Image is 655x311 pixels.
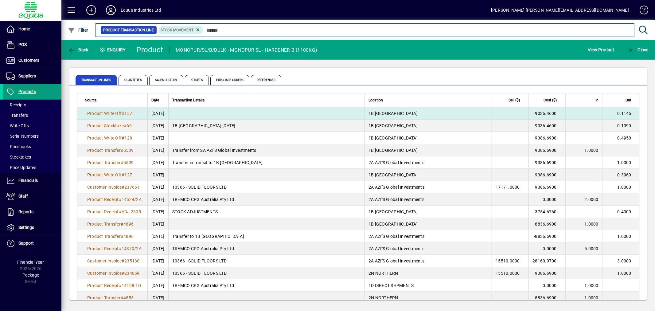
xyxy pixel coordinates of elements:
[127,123,132,128] span: 66
[149,75,183,85] span: Sales History
[618,123,632,128] span: 0.1090
[87,258,122,263] span: Customer Invoice
[3,162,61,173] a: Price Updates
[87,283,119,288] span: Product Receipt
[528,156,565,169] td: 9386.6900
[528,132,565,144] td: 9386.6900
[122,209,141,214] span: ADJ 2605
[6,113,28,118] span: Transfers
[176,45,317,55] div: MONOPUR/SL/B/BULK - MONOPUR SL - HARDENER B (1100KG)
[3,100,61,110] a: Receipts
[368,283,414,288] span: 1D DIRECT SHPMENTS
[528,218,565,230] td: 8836.6900
[147,132,168,144] td: [DATE]
[3,69,61,84] a: Suppliers
[3,120,61,131] a: Write Offs
[528,120,565,132] td: 9036.4600
[168,156,365,169] td: Transfer in transit to 1B [GEOGRAPHIC_DATA]
[147,279,168,292] td: [DATE]
[147,144,168,156] td: [DATE]
[81,5,101,16] button: Add
[85,208,143,215] a: Product Receipt#ADJ 2605
[528,181,565,193] td: 9386.6900
[18,194,28,199] span: Staff
[147,218,168,230] td: [DATE]
[618,136,632,140] span: 0.4950
[87,148,121,153] span: Product Transfer
[621,44,655,55] app-page-header-button: Close enquiry
[585,246,599,251] span: 5.0000
[85,245,144,252] a: Product Receipt#14370/2A
[368,148,418,153] span: 1B [GEOGRAPHIC_DATA]
[586,44,616,55] button: View Product
[122,197,142,202] span: 14524/2A
[151,97,165,104] div: Date
[626,44,650,55] button: Close
[103,27,154,33] span: Product Transaction Line
[125,136,132,140] span: 128
[85,97,144,104] div: Source
[147,169,168,181] td: [DATE]
[87,160,121,165] span: Product Transfer
[87,222,121,226] span: Product Transfer
[6,123,29,128] span: Write Offs
[618,234,632,239] span: 1.0000
[3,131,61,141] a: Serial Numbers
[585,283,599,288] span: 1.0000
[147,120,168,132] td: [DATE]
[532,97,562,104] div: Cost ($)
[3,236,61,251] a: Support
[168,230,365,242] td: Transfer to 1B [GEOGRAPHIC_DATA]
[3,110,61,120] a: Transfers
[492,267,528,279] td: 15510.0000
[85,159,136,166] a: Product Transfer#5509
[528,292,565,304] td: 8836.6900
[618,111,632,116] span: 0.1145
[368,97,383,104] span: Location
[87,246,119,251] span: Product Receipt
[122,246,142,251] span: 14370/2A
[87,111,122,116] span: Product Write Off
[87,234,121,239] span: Product Transfer
[85,196,144,203] a: Product Receipt#14524/2A
[101,5,121,16] button: Profile
[87,209,119,214] span: Product Receipt
[618,258,632,263] span: 3.0000
[123,222,134,226] span: 4896
[85,221,136,227] a: Product Transfer#4896
[618,172,632,177] span: 0.3960
[87,295,121,300] span: Product Transfer
[3,53,61,68] a: Customers
[6,134,39,139] span: Serial Numbers
[119,209,122,214] span: #
[585,148,599,153] span: 1.0000
[121,160,123,165] span: #
[528,267,565,279] td: 9386.6900
[121,5,161,15] div: Equus Industries Ltd
[122,111,124,116] span: #
[66,44,90,55] button: Back
[121,295,123,300] span: #
[85,171,134,178] a: Product Write Off#127
[158,26,203,34] mat-chip: Product Transaction Type: Stock movement
[6,155,31,159] span: Stocktakes
[368,160,424,165] span: 2A AZI''S Global Investments
[627,47,649,52] span: Close
[87,172,122,177] span: Product Write Off
[3,152,61,162] a: Stocktakes
[528,169,565,181] td: 9386.6900
[122,283,141,288] span: 14198.1D
[123,234,134,239] span: 4896
[124,258,140,263] span: 235130
[137,45,163,55] div: Product
[147,255,168,267] td: [DATE]
[168,255,365,267] td: 10366 - SOLID FLOORS LTD
[168,267,365,279] td: 10366 - SOLID FLOORS LTD
[168,144,365,156] td: Transfer from 2A AZI''S Global Investments
[61,44,95,55] app-page-header-button: Back
[544,97,557,104] span: Cost ($)
[87,271,122,276] span: Customer Invoice
[85,282,143,289] a: Product Receipt#14198.1D
[125,111,132,116] span: 157
[122,185,124,190] span: #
